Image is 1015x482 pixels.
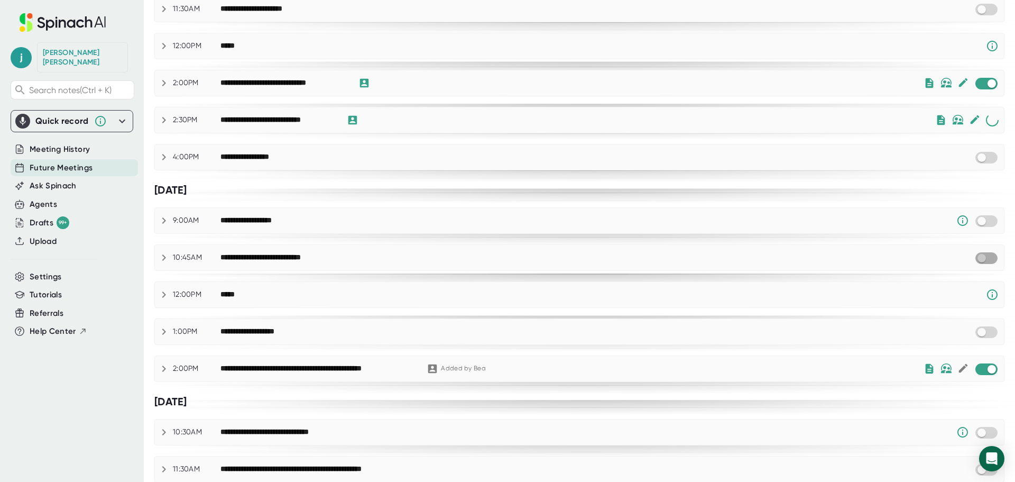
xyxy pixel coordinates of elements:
img: internal-only.bf9814430b306fe8849ed4717edd4846.svg [940,363,952,374]
button: Settings [30,271,62,283]
div: 1:00PM [173,327,220,337]
div: 10:30AM [173,428,220,437]
button: Ask Spinach [30,180,77,192]
button: Meeting History [30,143,90,156]
button: Help Center [30,325,87,338]
svg: Someone has manually disabled Spinach from this meeting. [956,214,969,227]
span: Help Center [30,325,76,338]
button: Tutorials [30,289,62,301]
div: 12:00PM [173,290,220,299]
div: Quick record [35,116,89,126]
div: 11:30AM [173,4,220,14]
div: 4:00PM [173,152,220,162]
div: Drafts [30,216,69,229]
div: Jess Younts [43,48,122,67]
img: internal-only.bf9814430b306fe8849ed4717edd4846.svg [940,78,952,88]
img: internal-only.bf9814430b306fe8849ed4717edd4846.svg [952,115,964,125]
button: Drafts 99+ [30,216,69,229]
div: [DATE] [154,395,1004,408]
div: 12:00PM [173,41,220,51]
div: Added by Bea [441,365,488,372]
button: Referrals [30,307,63,320]
span: j [11,47,32,68]
button: Future Meetings [30,162,93,174]
svg: Someone has manually disabled Spinach from this meeting. [956,426,969,439]
div: [DATE] [154,184,1004,197]
div: 99+ [57,216,69,229]
div: 2:00PM [173,78,220,88]
svg: Spinach requires a video conference link. [986,40,999,52]
div: 11:30AM [173,465,220,474]
div: 2:30PM [173,115,220,125]
button: Agents [30,198,57,211]
div: Open Intercom Messenger [979,446,1004,471]
div: 9:00AM [173,216,220,225]
div: 10:45AM [173,253,220,262]
span: Search notes (Ctrl + K) [29,85,112,95]
div: Quick record [15,111,128,132]
div: 2:00PM [173,364,220,374]
button: Upload [30,235,57,248]
svg: Spinach requires a video conference link. [986,288,999,301]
